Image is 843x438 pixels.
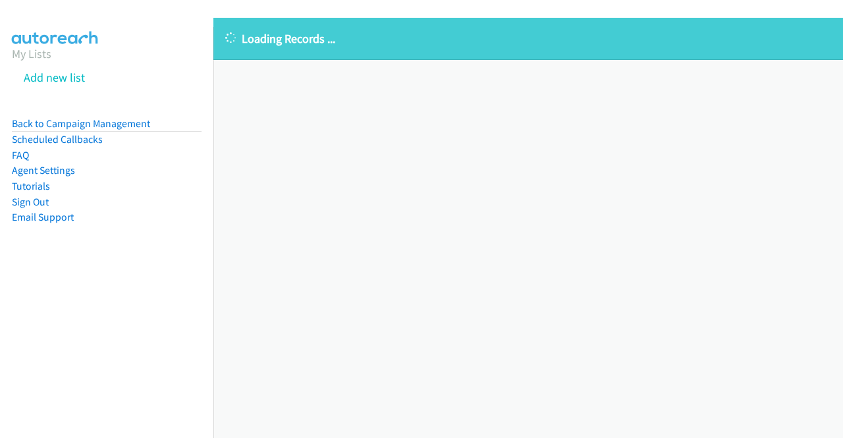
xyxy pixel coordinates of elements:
a: Agent Settings [12,164,75,177]
a: Back to Campaign Management [12,117,150,130]
a: Email Support [12,211,74,223]
a: Sign Out [12,196,49,208]
a: Tutorials [12,180,50,192]
a: Add new list [24,70,85,85]
a: My Lists [12,46,51,61]
a: FAQ [12,149,29,161]
p: Loading Records ... [225,30,831,47]
a: Scheduled Callbacks [12,133,103,146]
